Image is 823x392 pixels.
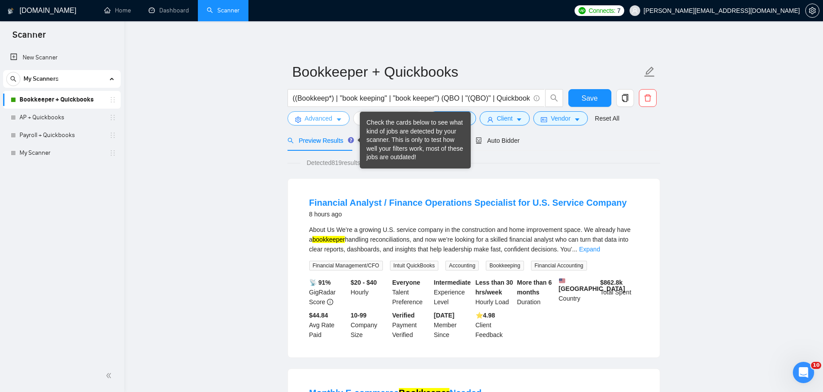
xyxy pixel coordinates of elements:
[293,93,530,104] input: Search Freelance Jobs...
[582,93,598,104] span: Save
[336,116,342,123] span: caret-down
[10,49,114,67] a: New Scanner
[595,114,619,123] a: Reset All
[639,94,656,102] span: delete
[109,96,116,103] span: holder
[545,89,563,107] button: search
[632,8,638,14] span: user
[517,279,552,296] b: More than 6 months
[5,28,53,47] span: Scanner
[516,116,522,123] span: caret-down
[3,70,121,162] li: My Scanners
[476,312,495,319] b: ⭐️ 4.98
[7,76,20,82] span: search
[307,310,349,340] div: Avg Rate Paid
[6,72,20,86] button: search
[534,95,539,101] span: info-circle
[149,7,189,14] a: dashboardDashboard
[350,312,366,319] b: 10-99
[353,111,425,125] button: barsJob Categorycaret-down
[292,61,642,83] input: Scanner name...
[432,278,474,307] div: Experience Level
[639,89,657,107] button: delete
[445,261,479,270] span: Accounting
[474,278,516,307] div: Hourly Load
[327,299,333,305] span: info-circle
[309,261,383,270] span: Financial Management/CFO
[104,7,131,14] a: homeHome
[349,278,390,307] div: Hourly
[793,362,814,383] iframe: Intercom live chat
[287,137,351,144] span: Preview Results
[805,7,819,14] a: setting
[599,278,640,307] div: Total Spent
[207,7,240,14] a: searchScanner
[307,278,349,307] div: GigRadar Score
[309,198,627,208] a: Financial Analyst / Finance Operations Specialist for U.S. Service Company
[106,371,114,380] span: double-left
[579,7,586,14] img: upwork-logo.png
[487,116,493,123] span: user
[20,91,104,109] a: Bookkeeper + Quickbooks
[617,6,621,16] span: 7
[551,114,570,123] span: Vendor
[392,279,420,286] b: Everyone
[572,246,578,253] span: ...
[434,312,454,319] b: [DATE]
[309,225,638,254] div: About Us We’re a growing U.S. service company in the construction and home improvement space. We ...
[476,137,482,144] span: robot
[531,261,587,270] span: Financial Accounting
[287,137,294,144] span: search
[557,278,599,307] div: Country
[349,310,390,340] div: Company Size
[515,278,557,307] div: Duration
[109,149,116,157] span: holder
[347,136,355,144] div: Tooltip anchor
[480,111,530,125] button: userClientcaret-down
[546,94,563,102] span: search
[589,6,615,16] span: Connects:
[24,70,59,88] span: My Scanners
[392,312,415,319] b: Verified
[390,278,432,307] div: Talent Preference
[805,4,819,18] button: setting
[309,209,627,220] div: 8 hours ago
[811,362,821,369] span: 10
[600,279,623,286] b: $ 862.8k
[312,236,345,243] mark: bookkeeper
[309,312,328,319] b: $44.84
[486,261,524,270] span: Bookkeeping
[20,126,104,144] a: Payroll + Quickbooks
[806,7,819,14] span: setting
[574,116,580,123] span: caret-down
[579,246,600,253] a: Expand
[20,109,104,126] a: AP + Quickbooks
[366,118,464,162] div: Check the cards below to see what kind of jobs are detected by your scanner. This is only to test...
[617,94,634,102] span: copy
[300,158,409,168] span: Detected 819 results (1.93 seconds)
[20,144,104,162] a: My Scanner
[390,261,438,270] span: Intuit QuickBooks
[309,279,331,286] b: 📡 91%
[350,279,377,286] b: $20 - $40
[474,310,516,340] div: Client Feedback
[305,114,332,123] span: Advanced
[8,4,14,18] img: logo
[109,132,116,139] span: holder
[109,114,116,121] span: holder
[568,89,611,107] button: Save
[476,279,513,296] b: Less than 30 hrs/week
[434,279,471,286] b: Intermediate
[644,66,655,78] span: edit
[3,49,121,67] li: New Scanner
[616,89,634,107] button: copy
[541,116,547,123] span: idcard
[295,116,301,123] span: setting
[559,278,565,284] img: 🇺🇸
[559,278,625,292] b: [GEOGRAPHIC_DATA]
[476,137,520,144] span: Auto Bidder
[432,310,474,340] div: Member Since
[287,111,350,125] button: settingAdvancedcaret-down
[533,111,587,125] button: idcardVendorcaret-down
[497,114,513,123] span: Client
